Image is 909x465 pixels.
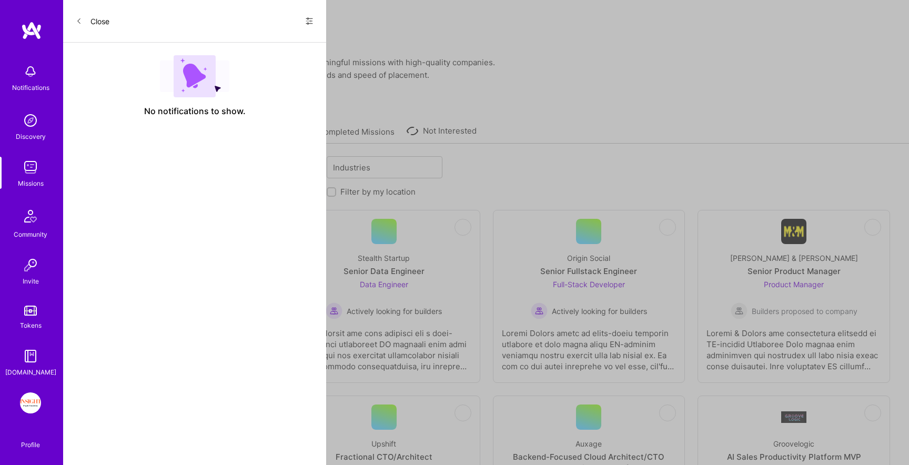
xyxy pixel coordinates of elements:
button: Close [76,13,109,29]
img: teamwork [20,157,41,178]
div: Tokens [20,320,42,331]
img: Insight Partners: Data & AI - Sourcing [20,392,41,413]
div: Discovery [16,131,46,142]
img: bell [20,61,41,82]
img: logo [21,21,42,40]
span: No notifications to show. [144,106,246,117]
div: Profile [21,439,40,449]
img: Community [18,204,43,229]
a: Profile [17,428,44,449]
img: tokens [24,306,37,316]
div: Community [14,229,47,240]
div: Missions [18,178,44,189]
div: [DOMAIN_NAME] [5,367,56,378]
div: Notifications [12,82,49,93]
div: Invite [23,276,39,287]
img: empty [160,55,229,97]
img: Invite [20,255,41,276]
img: discovery [20,110,41,131]
a: Insight Partners: Data & AI - Sourcing [17,392,44,413]
img: guide book [20,346,41,367]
